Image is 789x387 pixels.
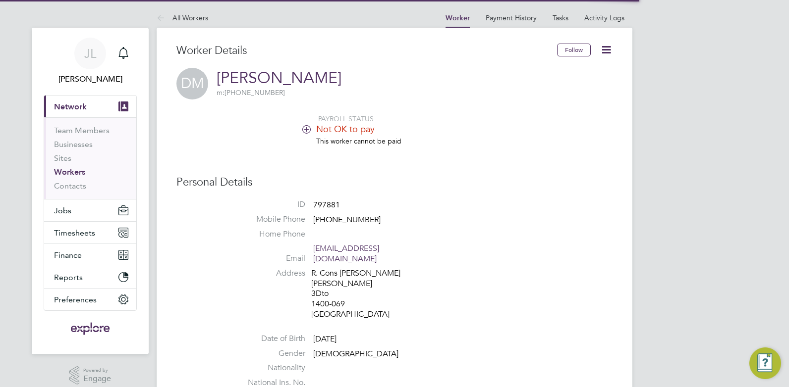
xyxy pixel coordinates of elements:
[311,268,405,320] div: R. Cons [PERSON_NAME] [PERSON_NAME] 3Dto 1400-069 [GEOGRAPHIC_DATA]
[557,44,591,56] button: Follow
[54,126,110,135] a: Team Members
[84,47,96,60] span: JL
[44,96,136,117] button: Network
[54,228,95,238] span: Timesheets
[446,14,470,22] a: Worker
[236,253,305,264] label: Email
[44,321,137,337] a: Go to home page
[44,244,136,266] button: Finance
[69,366,112,385] a: Powered byEngage
[236,334,305,344] label: Date of Birth
[217,88,285,97] span: [PHONE_NUMBER]
[236,199,305,210] label: ID
[54,140,93,149] a: Businesses
[217,68,341,88] a: [PERSON_NAME]
[44,117,136,199] div: Network
[176,68,208,99] span: DM
[54,206,71,215] span: Jobs
[54,273,83,282] span: Reports
[236,363,305,373] label: Nationality
[486,13,537,22] a: Payment History
[313,349,398,359] span: [DEMOGRAPHIC_DATA]
[176,175,613,190] h3: Personal Details
[54,167,85,177] a: Workers
[44,73,137,85] span: Juan Londono
[318,114,374,123] span: PAYROLL STATUS
[44,199,136,221] button: Jobs
[236,268,305,279] label: Address
[584,13,624,22] a: Activity Logs
[313,243,379,264] a: [EMAIL_ADDRESS][DOMAIN_NAME]
[44,38,137,85] a: JL[PERSON_NAME]
[313,215,381,225] span: [PHONE_NUMBER]
[44,266,136,288] button: Reports
[54,250,82,260] span: Finance
[749,347,781,379] button: Engage Resource Center
[553,13,568,22] a: Tasks
[44,222,136,243] button: Timesheets
[313,200,340,210] span: 797881
[54,181,86,191] a: Contacts
[236,229,305,240] label: Home Phone
[44,289,136,310] button: Preferences
[176,44,557,58] h3: Worker Details
[236,214,305,225] label: Mobile Phone
[83,375,111,383] span: Engage
[236,348,305,359] label: Gender
[316,123,375,135] span: Not OK to pay
[70,321,111,337] img: exploregroup-logo-retina.png
[32,28,149,354] nav: Main navigation
[157,13,208,22] a: All Workers
[54,295,97,304] span: Preferences
[83,366,111,375] span: Powered by
[54,102,87,111] span: Network
[54,153,71,163] a: Sites
[313,334,337,344] span: [DATE]
[217,88,225,97] span: m:
[316,137,401,145] span: This worker cannot be paid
